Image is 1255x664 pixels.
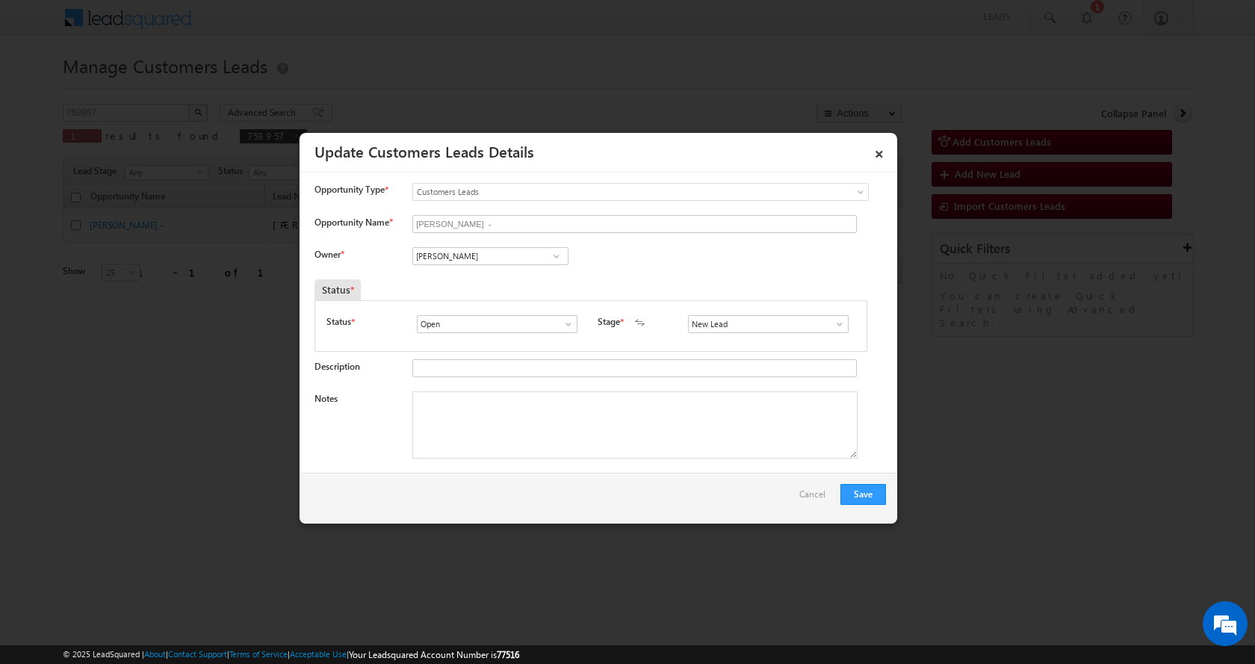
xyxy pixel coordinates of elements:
[326,315,351,329] label: Status
[497,649,519,660] span: 77516
[413,185,808,199] span: Customers Leads
[229,649,288,659] a: Terms of Service
[799,484,833,512] a: Cancel
[840,484,886,505] button: Save
[78,78,251,98] div: Chat with us now
[598,315,620,329] label: Stage
[168,649,227,659] a: Contact Support
[547,249,565,264] a: Show All Items
[63,648,519,662] span: © 2025 LeadSquared | | | | |
[314,361,360,372] label: Description
[412,183,869,201] a: Customers Leads
[314,140,534,161] a: Update Customers Leads Details
[203,460,271,480] em: Start Chat
[314,279,361,300] div: Status
[555,317,574,332] a: Show All Items
[314,217,392,228] label: Opportunity Name
[349,649,519,660] span: Your Leadsquared Account Number is
[688,315,849,333] input: Type to Search
[245,7,281,43] div: Minimize live chat window
[826,317,845,332] a: Show All Items
[314,183,385,196] span: Opportunity Type
[144,649,166,659] a: About
[314,249,344,260] label: Owner
[25,78,63,98] img: d_60004797649_company_0_60004797649
[417,315,577,333] input: Type to Search
[19,138,273,447] textarea: Type your message and hit 'Enter'
[867,138,892,164] a: ×
[290,649,347,659] a: Acceptable Use
[412,247,568,265] input: Type to Search
[314,393,338,404] label: Notes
